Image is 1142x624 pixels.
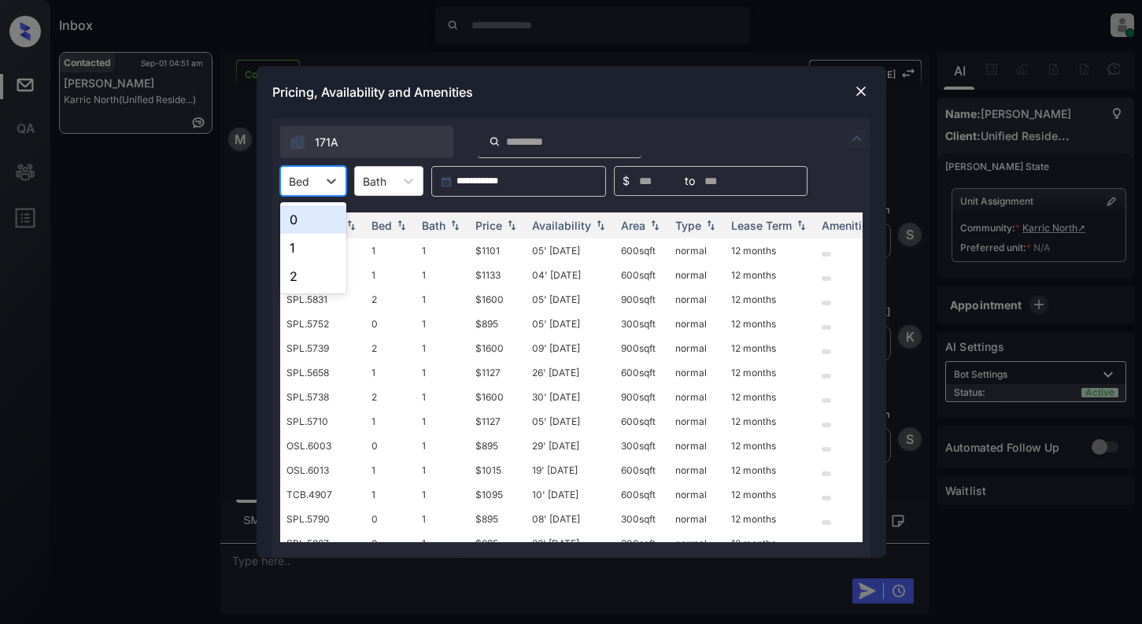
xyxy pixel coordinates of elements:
[669,482,725,507] td: normal
[669,238,725,263] td: normal
[822,219,874,232] div: Amenities
[365,360,416,385] td: 1
[725,458,815,482] td: 12 months
[615,531,669,556] td: 300 sqft
[416,336,469,360] td: 1
[731,219,792,232] div: Lease Term
[615,385,669,409] td: 900 sqft
[280,234,346,262] div: 1
[615,238,669,263] td: 600 sqft
[669,531,725,556] td: normal
[416,238,469,263] td: 1
[725,434,815,458] td: 12 months
[725,409,815,434] td: 12 months
[475,219,502,232] div: Price
[469,434,526,458] td: $895
[416,434,469,458] td: 1
[615,434,669,458] td: 300 sqft
[669,507,725,531] td: normal
[365,336,416,360] td: 2
[365,531,416,556] td: 0
[615,263,669,287] td: 600 sqft
[365,409,416,434] td: 1
[615,312,669,336] td: 300 sqft
[669,385,725,409] td: normal
[526,385,615,409] td: 30' [DATE]
[416,287,469,312] td: 1
[416,385,469,409] td: 1
[615,360,669,385] td: 600 sqft
[593,220,608,231] img: sorting
[725,287,815,312] td: 12 months
[615,336,669,360] td: 900 sqft
[725,531,815,556] td: 12 months
[280,205,346,234] div: 0
[615,482,669,507] td: 600 sqft
[853,83,869,99] img: close
[725,336,815,360] td: 12 months
[623,172,630,190] span: $
[669,312,725,336] td: normal
[725,507,815,531] td: 12 months
[526,238,615,263] td: 05' [DATE]
[526,312,615,336] td: 05' [DATE]
[526,263,615,287] td: 04' [DATE]
[725,238,815,263] td: 12 months
[416,360,469,385] td: 1
[469,458,526,482] td: $1015
[416,482,469,507] td: 1
[669,434,725,458] td: normal
[447,220,463,231] img: sorting
[669,458,725,482] td: normal
[526,409,615,434] td: 05' [DATE]
[469,312,526,336] td: $895
[615,287,669,312] td: 900 sqft
[365,507,416,531] td: 0
[280,409,365,434] td: SPL.5710
[343,220,359,231] img: sorting
[526,482,615,507] td: 10' [DATE]
[526,336,615,360] td: 09' [DATE]
[416,458,469,482] td: 1
[280,287,365,312] td: SPL.5831
[365,263,416,287] td: 1
[703,220,719,231] img: sorting
[526,531,615,556] td: 22' [DATE]
[422,219,445,232] div: Bath
[365,385,416,409] td: 2
[526,458,615,482] td: 19' [DATE]
[416,312,469,336] td: 1
[725,263,815,287] td: 12 months
[280,482,365,507] td: TCB.4907
[615,458,669,482] td: 600 sqft
[416,263,469,287] td: 1
[469,263,526,287] td: $1133
[365,458,416,482] td: 1
[669,287,725,312] td: normal
[532,219,591,232] div: Availability
[647,220,663,231] img: sorting
[725,482,815,507] td: 12 months
[280,360,365,385] td: SPL.5658
[371,219,392,232] div: Bed
[469,238,526,263] td: $1101
[469,531,526,556] td: $895
[416,507,469,531] td: 1
[848,129,867,148] img: icon-zuma
[280,312,365,336] td: SPL.5752
[725,312,815,336] td: 12 months
[621,219,645,232] div: Area
[685,172,695,190] span: to
[469,482,526,507] td: $1095
[365,287,416,312] td: 2
[469,385,526,409] td: $1600
[669,336,725,360] td: normal
[469,507,526,531] td: $895
[504,220,519,231] img: sorting
[615,409,669,434] td: 600 sqft
[257,66,886,118] div: Pricing, Availability and Amenities
[469,336,526,360] td: $1600
[669,360,725,385] td: normal
[394,220,409,231] img: sorting
[365,434,416,458] td: 0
